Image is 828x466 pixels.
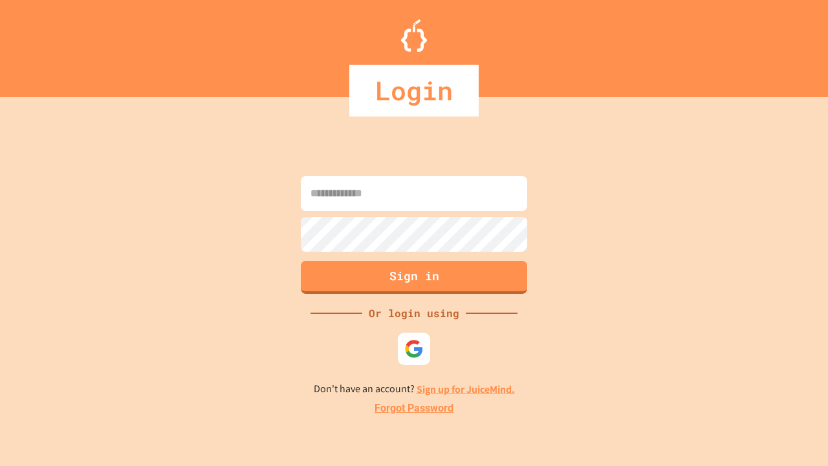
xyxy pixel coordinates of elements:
[349,65,479,116] div: Login
[375,401,453,416] a: Forgot Password
[417,383,515,396] a: Sign up for JuiceMind.
[362,305,466,321] div: Or login using
[404,339,424,359] img: google-icon.svg
[401,19,427,52] img: Logo.svg
[301,261,527,294] button: Sign in
[314,381,515,397] p: Don't have an account?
